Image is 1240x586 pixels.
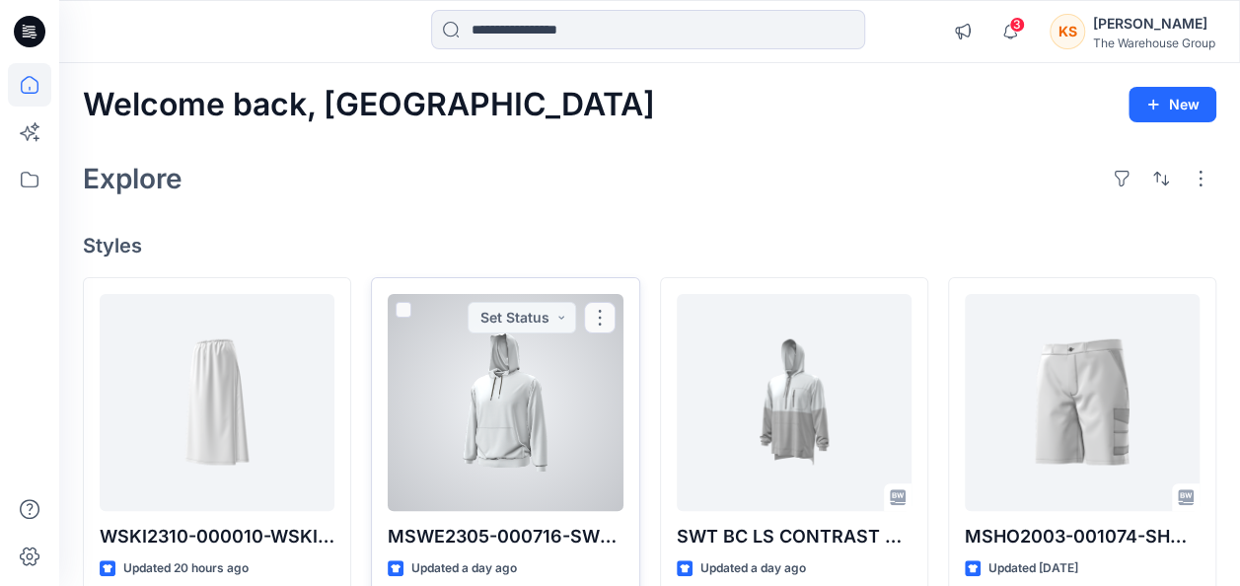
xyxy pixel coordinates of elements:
[83,163,182,194] h2: Explore
[700,558,806,579] p: Updated a day ago
[965,294,1200,511] a: MSHO2003-001074-SHORT RVT UTILITY PS
[100,523,334,550] p: WSKI2310-000010-WSKI [PERSON_NAME] LINEN BL SKIRT
[123,558,249,579] p: Updated 20 hours ago
[1093,12,1215,36] div: [PERSON_NAME]
[1093,36,1215,50] div: The Warehouse Group
[100,294,334,511] a: WSKI2310-000010-WSKI HH LONG LINEN BL SKIRT
[83,87,655,123] h2: Welcome back, [GEOGRAPHIC_DATA]
[1050,14,1085,49] div: KS
[1129,87,1216,122] button: New
[988,558,1078,579] p: Updated [DATE]
[388,523,622,550] p: MSWE2305-000716-SWT GAM HOOD FRESH SLOUCHY
[677,523,912,550] p: SWT BC LS CONTRAST FLC HOOD PS-MSWE2108-000140
[677,294,912,511] a: SWT BC LS CONTRAST FLC HOOD PS-MSWE2108-000140
[1009,17,1025,33] span: 3
[411,558,517,579] p: Updated a day ago
[965,523,1200,550] p: MSHO2003-001074-SHORT RVT UTILITY PS
[83,234,1216,257] h4: Styles
[388,294,622,511] a: MSWE2305-000716-SWT GAM HOOD FRESH SLOUCHY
